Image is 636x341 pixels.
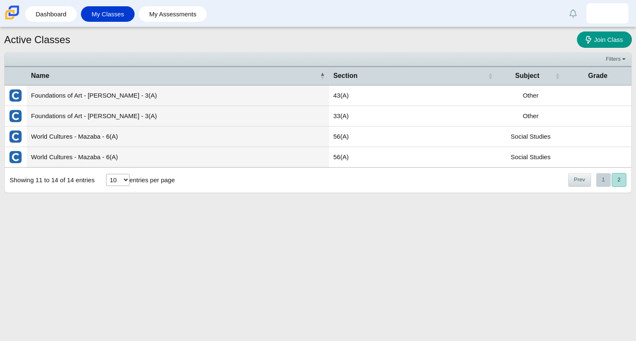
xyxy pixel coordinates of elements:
a: Filters [604,55,629,63]
td: World Cultures - Mazaba - 6(A) [27,147,329,168]
button: 1 [596,173,611,187]
td: Foundations of Art - [PERSON_NAME] - 3(A) [27,106,329,127]
span: Join Class [594,36,623,43]
td: 43(A) [329,85,497,106]
a: Carmen School of Science & Technology [3,15,21,23]
a: Alerts [564,4,582,23]
a: My Classes [85,6,130,22]
img: samantha.hernandez.cpNljE [601,7,614,20]
img: External class connected through Clever [9,150,22,164]
a: My Assessments [143,6,203,22]
div: Showing 11 to 14 of 14 entries [5,168,95,193]
td: Other [497,85,564,106]
img: External class connected through Clever [9,109,22,123]
img: External class connected through Clever [9,89,22,102]
a: samantha.hernandez.cpNljE [587,3,628,23]
td: Other [497,106,564,127]
td: Foundations of Art - [PERSON_NAME] - 3(A) [27,85,329,106]
button: Previous [568,173,591,187]
td: Social Studies [497,147,564,168]
span: Subject : Activate to sort [555,72,560,80]
td: Social Studies [497,127,564,147]
img: Carmen School of Science & Technology [3,4,21,21]
span: Section : Activate to sort [488,72,493,80]
td: World Cultures - Mazaba - 6(A) [27,127,329,147]
span: Name : Activate to invert sorting [320,72,325,80]
td: 33(A) [329,106,497,127]
label: entries per page [130,176,175,183]
a: Dashboard [29,6,73,22]
img: External class connected through Clever [9,130,22,143]
td: 56(A) [329,147,497,168]
button: 2 [612,173,626,187]
nav: pagination [567,173,626,187]
span: Section [333,71,486,80]
a: Join Class [577,31,632,48]
td: 56(A) [329,127,497,147]
span: Name [31,71,318,80]
span: Subject [501,71,553,80]
span: Grade [569,71,627,80]
h1: Active Classes [4,33,70,47]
